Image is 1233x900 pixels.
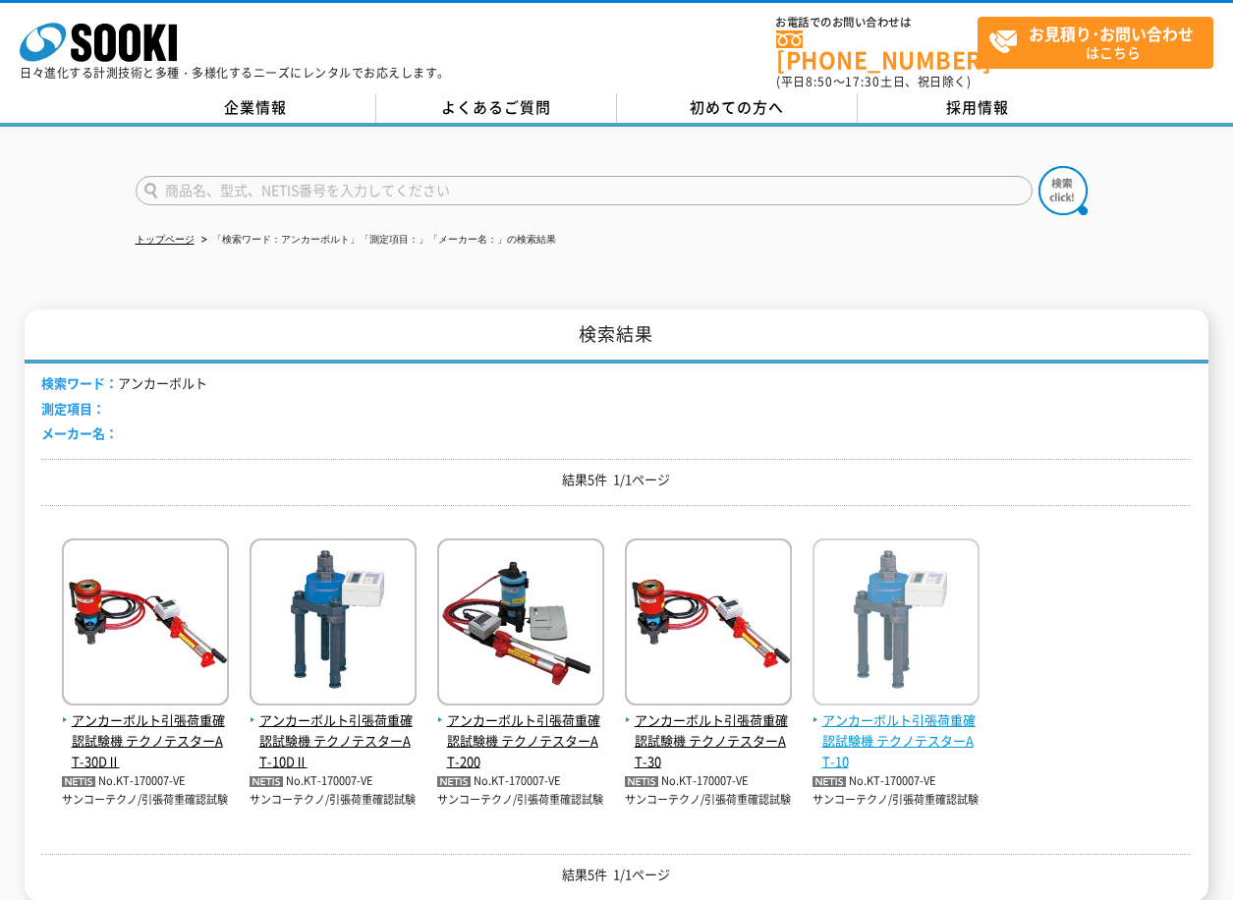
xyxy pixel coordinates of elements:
span: 17:30 [845,73,880,90]
img: テクノテスターAT-200 [437,538,604,710]
span: 検索ワード： [41,373,118,392]
p: サンコーテクノ/引張荷重確認試験 [625,792,792,809]
h1: 検索結果 [25,309,1208,364]
p: No.KT-170007-VE [62,771,229,792]
p: サンコーテクノ/引張荷重確認試験 [437,792,604,809]
p: No.KT-170007-VE [625,771,792,792]
li: 「検索ワード：アンカーボルト」「測定項目：」「メーカー名：」の検索結果 [197,230,556,251]
span: メーカー名： [41,423,118,442]
a: 採用情報 [858,93,1098,123]
a: トップページ [136,234,195,245]
img: テクノテスターAT-10DⅡ [250,538,417,710]
img: テクノテスターAT-10 [813,538,980,710]
span: アンカーボルト引張荷重確認試験機 テクノテスターAT-10 [813,710,980,771]
p: No.KT-170007-VE [250,771,417,792]
span: はこちら [988,18,1212,67]
li: アンカーボルト [41,373,207,394]
p: No.KT-170007-VE [813,771,980,792]
a: アンカーボルト引張荷重確認試験機 テクノテスターAT-30DⅡ [62,690,229,771]
span: アンカーボルト引張荷重確認試験機 テクノテスターAT-200 [437,710,604,771]
a: アンカーボルト引張荷重確認試験機 テクノテスターAT-30 [625,690,792,771]
a: アンカーボルト引張荷重確認試験機 テクノテスターAT-200 [437,690,604,771]
a: お見積り･お問い合わせはこちら [978,17,1213,69]
span: 8:50 [806,73,833,90]
a: 企業情報 [136,93,376,123]
a: アンカーボルト引張荷重確認試験機 テクノテスターAT-10 [813,690,980,771]
p: 結果5件 1/1ページ [41,470,1191,490]
img: テクノテスターAT-30DⅡ [62,538,229,710]
span: アンカーボルト引張荷重確認試験機 テクノテスターAT-10DⅡ [250,710,417,771]
a: アンカーボルト引張荷重確認試験機 テクノテスターAT-10DⅡ [250,690,417,771]
span: お電話でのお問い合わせは [776,17,978,28]
p: サンコーテクノ/引張荷重確認試験 [813,792,980,809]
p: サンコーテクノ/引張荷重確認試験 [62,792,229,809]
a: [PHONE_NUMBER] [776,30,978,71]
span: アンカーボルト引張荷重確認試験機 テクノテスターAT-30DⅡ [62,710,229,771]
img: btn_search.png [1038,166,1088,215]
img: テクノテスターAT-30 [625,538,792,710]
a: よくあるご質問 [376,93,617,123]
a: 初めての方へ [617,93,858,123]
span: アンカーボルト引張荷重確認試験機 テクノテスターAT-30 [625,710,792,771]
strong: お見積り･お問い合わせ [1029,22,1194,45]
span: 初めての方へ [690,96,784,118]
p: No.KT-170007-VE [437,771,604,792]
p: 日々進化する計測技術と多種・多様化するニーズにレンタルでお応えします。 [20,67,450,79]
span: (平日 ～ 土日、祝日除く) [776,73,971,90]
p: サンコーテクノ/引張荷重確認試験 [250,792,417,809]
input: 商品名、型式、NETIS番号を入力してください [136,176,1033,205]
span: 測定項目： [41,399,105,418]
p: 結果5件 1/1ページ [41,865,1191,885]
